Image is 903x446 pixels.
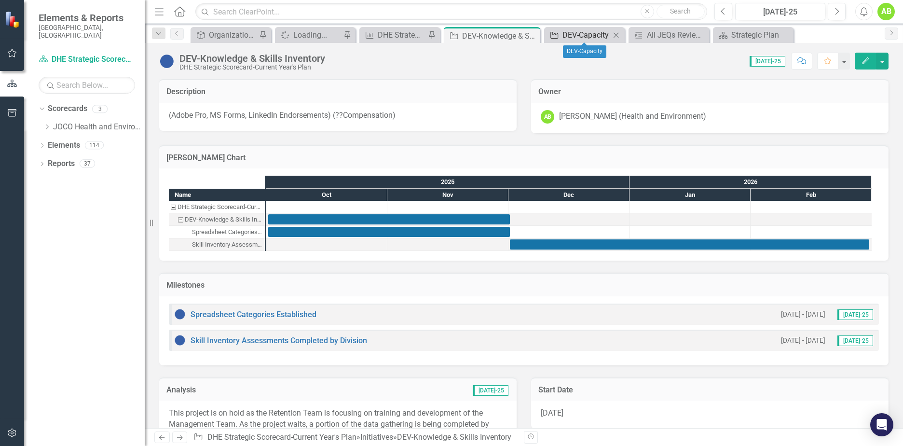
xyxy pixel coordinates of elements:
[397,432,511,442] div: DEV-Knowledge & Skills Inventory
[166,386,319,394] h3: Analysis
[462,30,538,42] div: DEV-Knowledge & Skills Inventory
[541,110,554,124] div: AB
[174,308,186,320] img: No Information
[185,213,262,226] div: DEV-Knowledge & Skills Inventory
[48,158,75,169] a: Reports
[266,189,387,201] div: Oct
[378,29,425,41] div: DHE Strategic Annual Plan-Granular Level Report
[92,105,108,113] div: 3
[360,432,393,442] a: Initiatives
[277,29,341,41] a: Loading...
[169,213,265,226] div: Task: Start date: 2025-10-01 End date: 2025-12-01
[387,189,508,201] div: Nov
[178,201,262,213] div: DHE Strategic Scorecard-Current Year's Plan
[657,5,705,18] button: Search
[195,3,707,20] input: Search ClearPoint...
[670,7,691,15] span: Search
[629,189,751,201] div: Jan
[629,176,872,188] div: 2026
[268,214,510,224] div: Task: Start date: 2025-10-01 End date: 2025-12-01
[562,29,610,41] div: DEV-Capacity
[541,408,563,418] span: [DATE]
[538,386,881,394] h3: Start Date
[169,213,265,226] div: DEV-Knowledge & Skills Inventory
[179,64,325,71] div: DHE Strategic Scorecard-Current Year's Plan
[53,122,145,133] a: JOCO Health and Environment
[751,189,872,201] div: Feb
[647,29,707,41] div: All JEQs Reviewed and updated by Direct Supervisor to ensure accuracy of actual work done in role
[731,29,791,41] div: Strategic Plan
[39,24,135,40] small: [GEOGRAPHIC_DATA], [GEOGRAPHIC_DATA]
[473,385,508,396] span: [DATE]-25
[39,12,135,24] span: Elements & Reports
[715,29,791,41] a: Strategic Plan
[209,29,257,41] div: Organizational Development PM Scorecard
[547,29,610,41] a: DEV-Capacity
[559,111,706,122] div: [PERSON_NAME] (Health and Environment)
[169,226,265,238] div: Task: Start date: 2025-10-01 End date: 2025-12-01
[192,238,262,251] div: Skill Inventory Assessments Completed by Division
[39,54,135,65] a: DHE Strategic Scorecard-Current Year's Plan
[169,238,265,251] div: Skill Inventory Assessments Completed by Division
[80,160,95,168] div: 37
[735,3,825,20] button: [DATE]-25
[510,239,869,250] div: Task: Start date: 2025-12-01 End date: 2026-02-28
[169,189,265,201] div: Name
[159,54,175,69] img: No Information
[268,227,510,237] div: Task: Start date: 2025-10-01 End date: 2025-12-01
[169,408,507,441] p: This project is on hold as the Retention Team is focusing on training and development of the Mana...
[39,77,135,94] input: Search Below...
[192,226,262,238] div: Spreadsheet Categories Established
[266,176,629,188] div: 2025
[5,11,22,28] img: ClearPoint Strategy
[169,238,265,251] div: Task: Start date: 2025-12-01 End date: 2026-02-28
[563,45,606,58] div: DEV-Capacity
[781,336,825,345] small: [DATE] - [DATE]
[837,309,873,320] span: [DATE]-25
[174,334,186,346] img: No Information
[179,53,325,64] div: DEV-Knowledge & Skills Inventory
[362,29,425,41] a: DHE Strategic Annual Plan-Granular Level Report
[169,111,396,120] span: (Adobe Pro, MS Forms, LinkedIn Endorsements) (??Compensation)
[870,413,893,436] div: Open Intercom Messenger
[293,29,341,41] div: Loading...
[193,432,517,443] div: » »
[837,335,873,346] span: [DATE]-25
[538,87,881,96] h3: Owner
[85,141,104,150] div: 114
[631,29,707,41] a: All JEQs Reviewed and updated by Direct Supervisor to ensure accuracy of actual work done in role
[166,87,509,96] h3: Description
[48,140,80,151] a: Elements
[166,153,881,162] h3: [PERSON_NAME] Chart
[169,201,265,213] div: Task: DHE Strategic Scorecard-Current Year's Plan Start date: 2025-10-01 End date: 2025-10-02
[207,432,356,442] a: DHE Strategic Scorecard-Current Year's Plan
[169,226,265,238] div: Spreadsheet Categories Established
[508,189,629,201] div: Dec
[191,310,316,319] a: Spreadsheet Categories Established
[781,310,825,319] small: [DATE] - [DATE]
[750,56,785,67] span: [DATE]-25
[877,3,895,20] button: AB
[191,336,367,345] a: Skill Inventory Assessments Completed by Division
[48,103,87,114] a: Scorecards
[166,281,881,290] h3: Milestones
[193,29,257,41] a: Organizational Development PM Scorecard
[169,201,265,213] div: DHE Strategic Scorecard-Current Year's Plan
[739,6,822,18] div: [DATE]-25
